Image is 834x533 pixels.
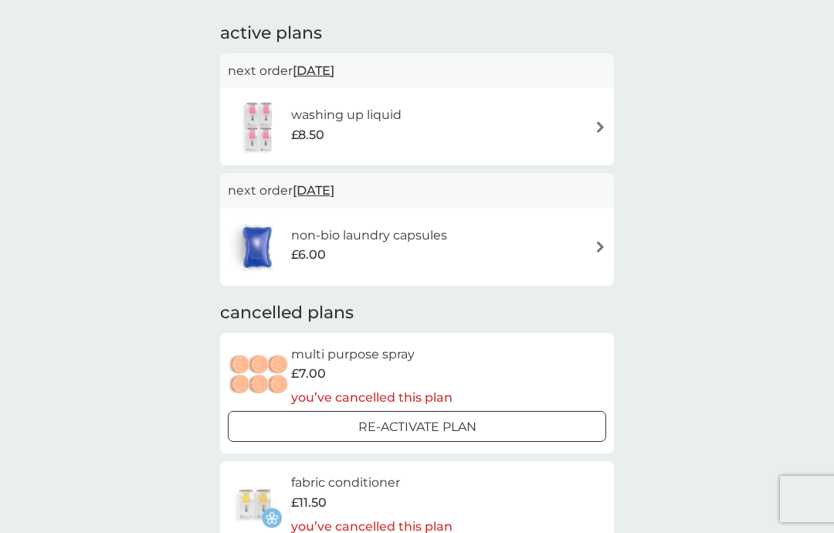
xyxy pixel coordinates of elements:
[228,477,282,531] img: fabric conditioner
[228,220,286,274] img: non-bio laundry capsules
[228,61,606,81] p: next order
[291,245,326,265] span: £6.00
[291,105,402,125] h6: washing up liquid
[220,22,614,46] h2: active plans
[293,56,334,86] span: [DATE]
[291,473,453,493] h6: fabric conditioner
[595,241,606,253] img: arrow right
[358,417,476,437] p: Re-activate Plan
[291,226,447,246] h6: non-bio laundry capsules
[291,345,453,365] h6: multi purpose spray
[228,411,606,442] button: Re-activate Plan
[293,175,334,205] span: [DATE]
[291,125,324,145] span: £8.50
[291,364,326,384] span: £7.00
[228,348,291,402] img: multi purpose spray
[228,181,606,201] p: next order
[291,388,453,408] p: you’ve cancelled this plan
[595,121,606,133] img: arrow right
[228,100,291,154] img: washing up liquid
[291,493,327,513] span: £11.50
[220,301,614,325] h2: cancelled plans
